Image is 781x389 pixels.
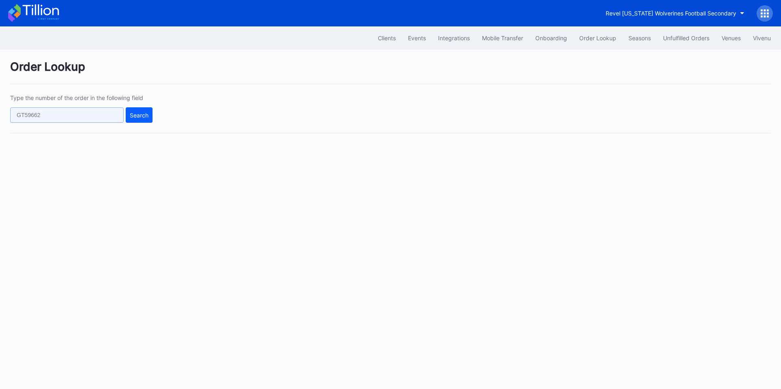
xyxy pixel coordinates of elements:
div: Integrations [438,35,470,41]
div: Vivenu [753,35,771,41]
button: Clients [372,30,402,46]
button: Unfulfilled Orders [657,30,716,46]
button: Onboarding [529,30,573,46]
button: Order Lookup [573,30,622,46]
div: Order Lookup [579,35,616,41]
div: Type the number of the order in the following field [10,94,153,101]
div: Order Lookup [10,60,771,84]
input: GT59662 [10,107,124,123]
button: Seasons [622,30,657,46]
button: Mobile Transfer [476,30,529,46]
div: Search [130,112,148,119]
div: Unfulfilled Orders [663,35,709,41]
div: Revel [US_STATE] Wolverines Football Secondary [606,10,736,17]
div: Onboarding [535,35,567,41]
div: Events [408,35,426,41]
button: Venues [716,30,747,46]
div: Venues [722,35,741,41]
div: Mobile Transfer [482,35,523,41]
div: Clients [378,35,396,41]
button: Integrations [432,30,476,46]
button: Vivenu [747,30,777,46]
div: Seasons [628,35,651,41]
button: Events [402,30,432,46]
button: Search [126,107,153,123]
button: Revel [US_STATE] Wolverines Football Secondary [600,6,750,21]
